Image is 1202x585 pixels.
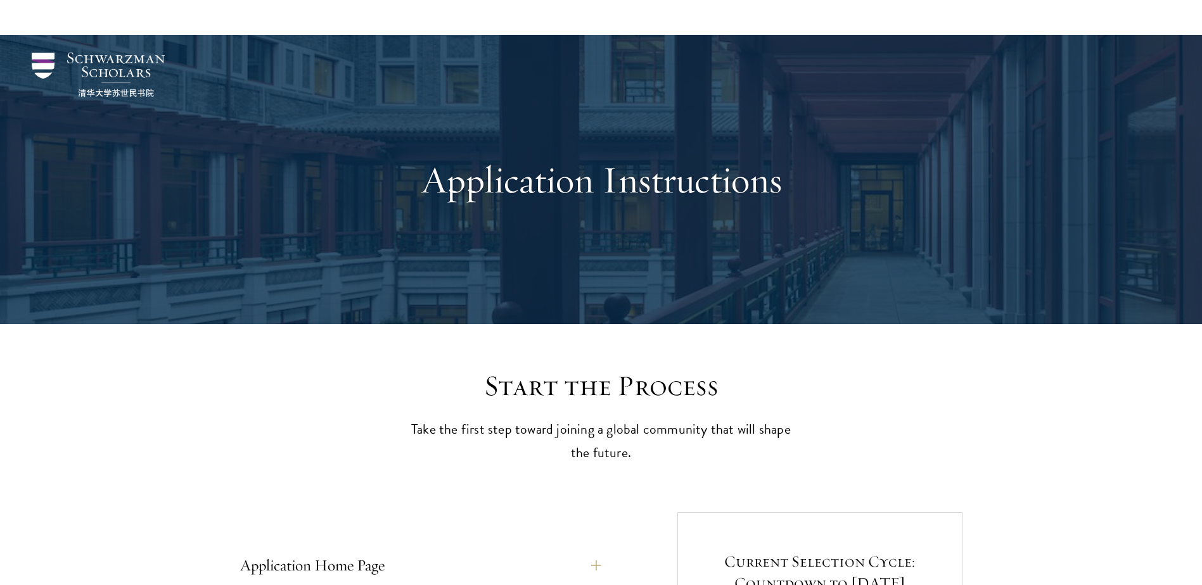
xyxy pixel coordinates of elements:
[32,53,165,97] img: Schwarzman Scholars
[405,418,798,465] p: Take the first step toward joining a global community that will shape the future.
[240,550,601,581] button: Application Home Page
[405,368,798,404] h2: Start the Process
[383,157,820,203] h1: Application Instructions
